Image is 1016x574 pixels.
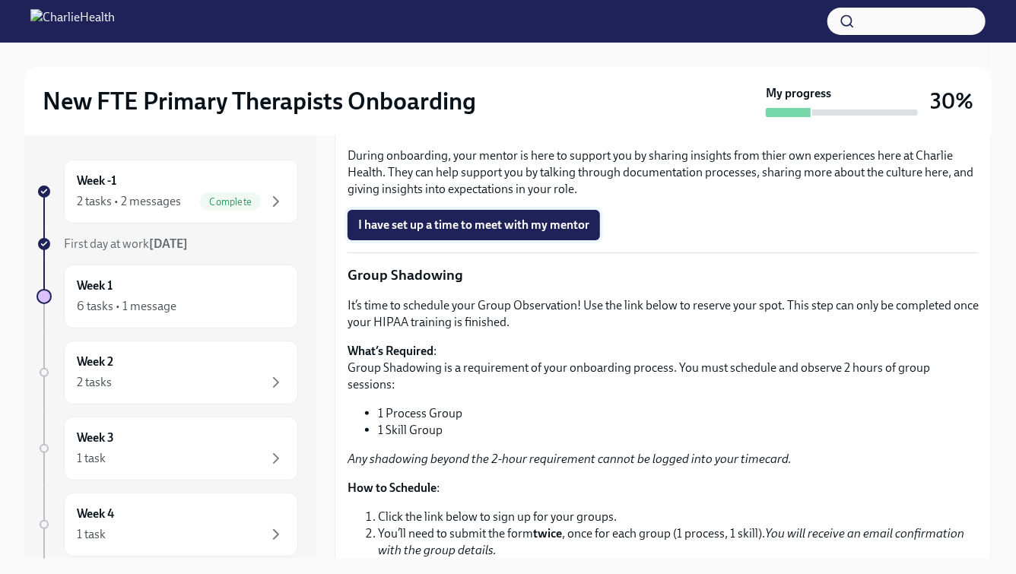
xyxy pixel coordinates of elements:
[37,160,298,224] a: Week -12 tasks • 2 messagesComplete
[378,509,979,525] li: Click the link below to sign up for your groups.
[348,265,979,285] p: Group Shadowing
[37,265,298,328] a: Week 16 tasks • 1 message
[149,236,188,251] strong: [DATE]
[77,506,114,522] h6: Week 4
[77,526,106,543] div: 1 task
[348,147,979,198] p: During onboarding, your mentor is here to support you by sharing insights from thier own experien...
[37,236,298,252] a: First day at work[DATE]
[348,210,600,240] button: I have set up a time to meet with my mentor
[200,196,261,208] span: Complete
[533,526,562,541] strong: twice
[348,480,437,495] strong: How to Schedule
[348,452,792,466] em: Any shadowing beyond the 2-hour requirement cannot be logged into your timecard.
[77,298,176,315] div: 6 tasks • 1 message
[77,193,181,210] div: 2 tasks • 2 messages
[348,343,979,393] p: : Group Shadowing is a requirement of your onboarding process. You must schedule and observe 2 ho...
[378,525,979,559] li: You’ll need to submit the form , once for each group (1 process, 1 skill).
[348,297,979,331] p: It’s time to schedule your Group Observation! Use the link below to reserve your spot. This step ...
[77,374,112,391] div: 2 tasks
[766,85,831,102] strong: My progress
[37,417,298,480] a: Week 31 task
[64,236,188,251] span: First day at work
[348,344,433,358] strong: What’s Required
[37,493,298,557] a: Week 41 task
[37,341,298,404] a: Week 22 tasks
[348,480,979,496] p: :
[77,354,113,370] h6: Week 2
[77,430,114,446] h6: Week 3
[77,450,106,467] div: 1 task
[77,277,113,294] h6: Week 1
[378,422,979,439] li: 1 Skill Group
[930,87,973,115] h3: 30%
[358,217,589,233] span: I have set up a time to meet with my mentor
[378,526,964,557] em: You will receive an email confirmation with the group details.
[30,9,115,33] img: CharlieHealth
[378,405,979,422] li: 1 Process Group
[43,86,476,116] h2: New FTE Primary Therapists Onboarding
[77,173,116,189] h6: Week -1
